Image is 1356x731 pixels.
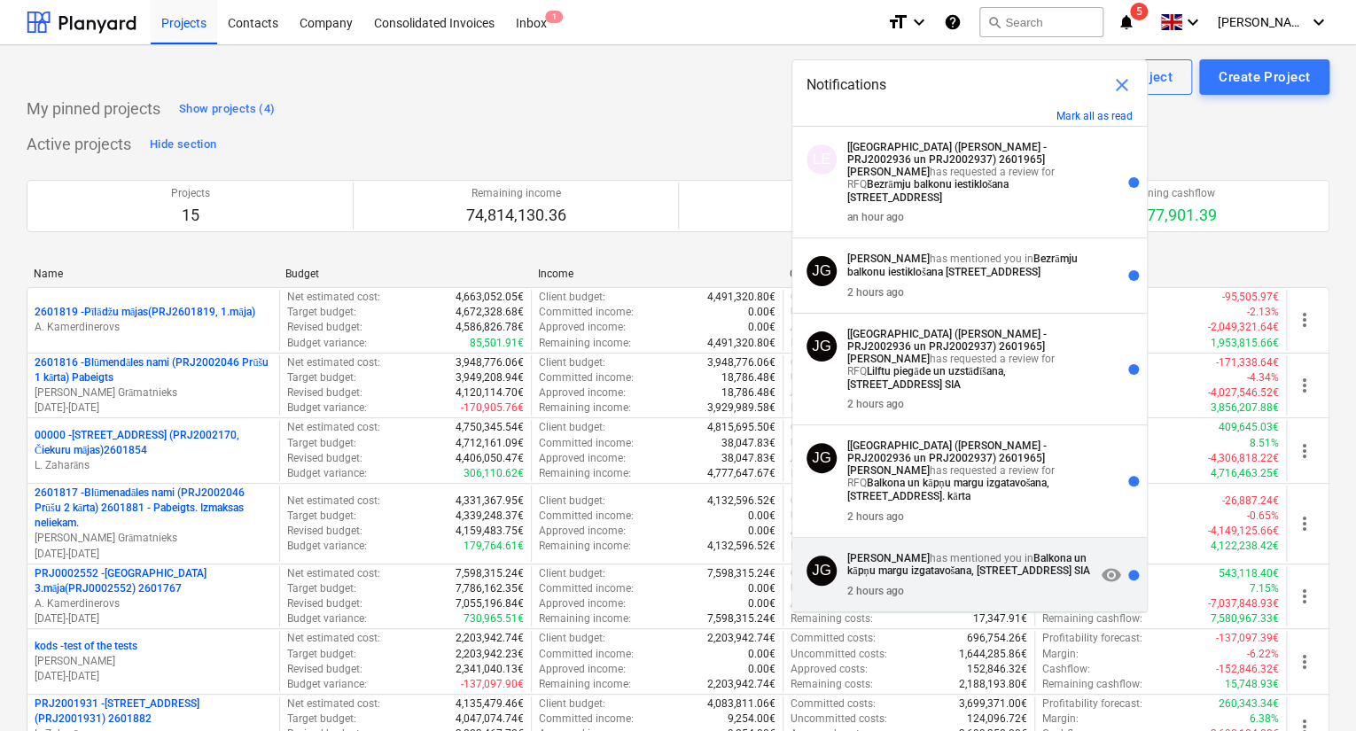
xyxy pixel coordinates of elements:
p: 7,786,162.35€ [456,581,524,596]
p: 4,122,238.42€ [1211,539,1279,554]
p: 4,586,826.78€ [456,320,524,335]
p: -4,027,546.52€ [1208,385,1279,400]
p: Committed income : [539,581,634,596]
p: 2,188,193.80€ [959,677,1027,692]
p: Committed costs : [791,696,876,712]
p: Revised budget : [287,385,362,400]
p: 4,672,328.68€ [456,305,524,320]
p: 2,341,040.13€ [456,662,524,677]
p: 3,948,776.06€ [707,355,775,370]
p: -4,149,125.66€ [1208,524,1279,539]
p: Uncommitted costs : [791,436,887,451]
div: Lāsma Erharde [807,144,837,175]
p: [DATE] - [DATE] [35,400,272,416]
p: Net estimated cost : [287,566,380,581]
span: more_vert [1294,440,1315,462]
p: Target budget : [287,581,356,596]
p: Revised budget : [287,662,362,677]
p: L. Zaharāns [35,458,272,473]
p: Revised budget : [287,320,362,335]
strong: [PERSON_NAME] [847,552,930,564]
span: more_vert [1294,586,1315,607]
div: Jānis Grāmatnieks [807,443,837,473]
p: Committed costs : [791,420,876,435]
p: 4,083,811.06€ [707,696,775,712]
p: Committed costs : [791,566,876,581]
p: 2,203,942.74€ [707,631,775,646]
p: 4,132,596.52€ [707,539,775,554]
p: Client budget : [539,420,605,435]
p: Target budget : [287,370,356,385]
p: Approved income : [539,524,626,539]
button: Mark all as read [1056,110,1133,122]
p: 696,754.26€ [967,631,1027,646]
p: Approved income : [539,320,626,335]
p: 7,598,315.24€ [707,611,775,626]
p: Committed income : [539,305,634,320]
p: 38,047.83€ [721,436,775,451]
strong: Lilftu piegāde un uzstādīšana, [STREET_ADDRESS] SIA [847,365,1006,391]
p: Profitability forecast : [1042,696,1142,712]
span: visibility [1100,564,1121,586]
p: A. Kamerdinerovs [35,596,272,611]
p: 4,135,479.46€ [456,696,524,712]
button: Search [979,7,1103,37]
p: [DATE] - [DATE] [35,669,272,684]
p: Approved income : [539,451,626,466]
span: JG [812,338,831,354]
p: Budget variance : [287,677,367,692]
div: kods -test of the tests[PERSON_NAME][DATE]-[DATE] [35,639,272,684]
p: Budget variance : [287,611,367,626]
p: 1,953,815.66€ [1211,336,1279,351]
p: Remaining income : [539,539,631,554]
p: [DATE] - [DATE] [35,547,272,562]
p: Target budget : [287,436,356,451]
p: 0.00€ [748,647,775,662]
p: 43,377,901.39 [1117,205,1217,226]
p: 1,644,285.86€ [959,647,1027,662]
button: Show projects (4) [175,95,279,123]
p: [PERSON_NAME] Grāmatnieks [35,385,272,400]
p: My pinned projects [27,98,160,120]
span: more_vert [1294,513,1315,534]
p: 4,406,050.47€ [456,451,524,466]
p: Uncommitted costs : [791,509,887,524]
p: Remaining income : [539,466,631,481]
div: 2 hours ago [847,510,904,523]
p: 152,846.32€ [967,662,1027,677]
p: 15 [171,205,210,226]
span: close [1111,74,1133,96]
div: Jānis Grāmatnieks [807,256,837,286]
p: -137,097.90€ [461,677,524,692]
p: has requested a review for RFQ [847,141,1095,204]
p: Approved costs : [791,596,868,611]
div: Show projects (4) [179,99,275,120]
p: has requested a review for RFQ [847,439,1095,503]
p: 4,712,161.09€ [456,436,524,451]
div: Chat Widget [1267,646,1356,731]
p: Remaining cashflow [1117,186,1217,201]
p: 260,343.34€ [1219,696,1279,712]
p: Budget variance : [287,539,367,554]
p: Uncommitted costs : [791,305,887,320]
div: 2 hours ago [847,398,904,410]
strong: [PERSON_NAME] [847,353,930,365]
div: PRJ0002552 -[GEOGRAPHIC_DATA] 3.māja(PRJ0002552) 2601767A. Kamerdinerovs[DATE]-[DATE] [35,566,272,627]
p: -6.22% [1247,647,1279,662]
p: 4,491,320.80€ [707,336,775,351]
p: 18,786.48€ [721,385,775,400]
div: Income [538,268,775,280]
span: [PERSON_NAME] [1218,15,1306,29]
p: Budget variance : [287,336,367,351]
span: 5 [1130,3,1148,20]
p: Client budget : [539,696,605,712]
p: Approved income : [539,596,626,611]
p: has requested a review for RFQ [847,328,1095,391]
p: -26,887.24€ [1222,494,1279,509]
p: Approved income : [539,662,626,677]
p: -4,306,818.22€ [1208,451,1279,466]
p: Profitability forecast : [1042,631,1142,646]
div: Name [34,268,271,280]
p: Committed costs : [791,355,876,370]
p: 4,120,114.70€ [456,385,524,400]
